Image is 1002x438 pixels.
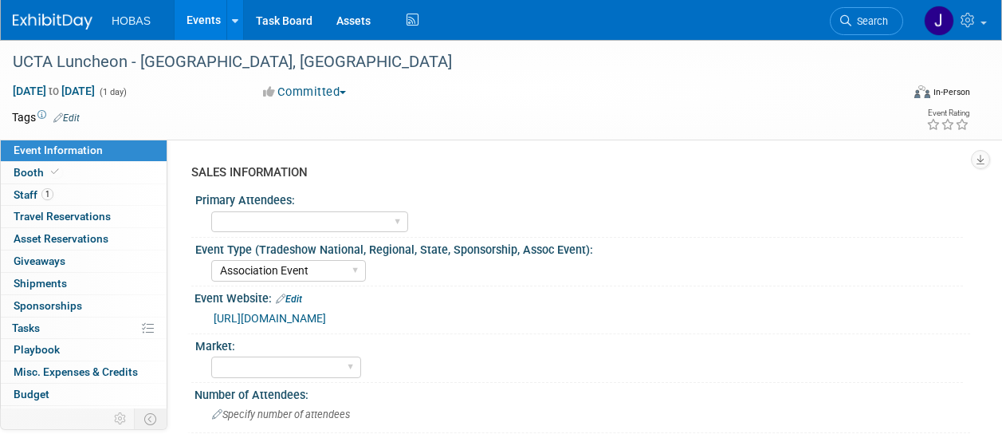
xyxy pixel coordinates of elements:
a: Playbook [1,339,167,361]
div: Market: [195,334,963,354]
span: [DATE] [DATE] [12,84,96,98]
a: [URL][DOMAIN_NAME] [214,312,326,325]
div: Event Rating [926,109,969,117]
span: Playbook [14,343,60,356]
div: Number of Attendees: [195,383,970,403]
span: Tasks [12,322,40,334]
span: Shipments [14,277,67,290]
a: Asset Reservations [1,228,167,250]
img: Format-Inperson.png [914,85,930,98]
div: SALES INFORMATION [191,164,958,181]
img: ExhibitDay [13,14,92,30]
span: (1 day) [98,87,127,97]
span: Asset Reservations [14,232,108,245]
div: Event Format [831,83,970,107]
a: Edit [53,112,80,124]
a: Travel Reservations [1,206,167,227]
div: Primary Attendees: [195,188,963,208]
span: to [46,85,61,97]
a: Tasks [1,318,167,339]
div: Event Type (Tradeshow National, Regional, State, Sponsorship, Assoc Event): [195,238,963,258]
a: Budget [1,384,167,405]
a: Booth [1,162,167,183]
td: Toggle Event Tabs [135,408,167,429]
div: In-Person [933,86,970,98]
a: Misc. Expenses & Credits [1,361,167,383]
span: Misc. Expenses & Credits [14,365,138,378]
a: Edit [276,294,302,305]
span: Travel Reservations [14,210,111,223]
span: Giveaways [14,255,65,267]
span: HOBAS [112,14,151,27]
a: Shipments [1,273,167,294]
a: Event Information [1,140,167,161]
a: Giveaways [1,251,167,272]
div: UCTA Luncheon - [GEOGRAPHIC_DATA], [GEOGRAPHIC_DATA] [7,48,888,77]
td: Personalize Event Tab Strip [107,408,135,429]
span: Staff [14,188,53,201]
button: Committed [257,84,352,101]
td: Tags [12,109,80,125]
span: Event Information [14,144,103,156]
a: Sponsorships [1,295,167,317]
span: Sponsorships [14,299,82,312]
span: 1 [41,188,53,200]
div: Event Website: [195,286,970,307]
span: Specify number of attendees [212,408,350,420]
img: Jamie Coe [924,6,954,36]
span: Search [851,15,888,27]
span: Budget [14,388,49,401]
i: Booth reservation complete [51,168,59,176]
a: Search [830,7,903,35]
a: Staff1 [1,184,167,206]
span: Booth [14,166,62,179]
